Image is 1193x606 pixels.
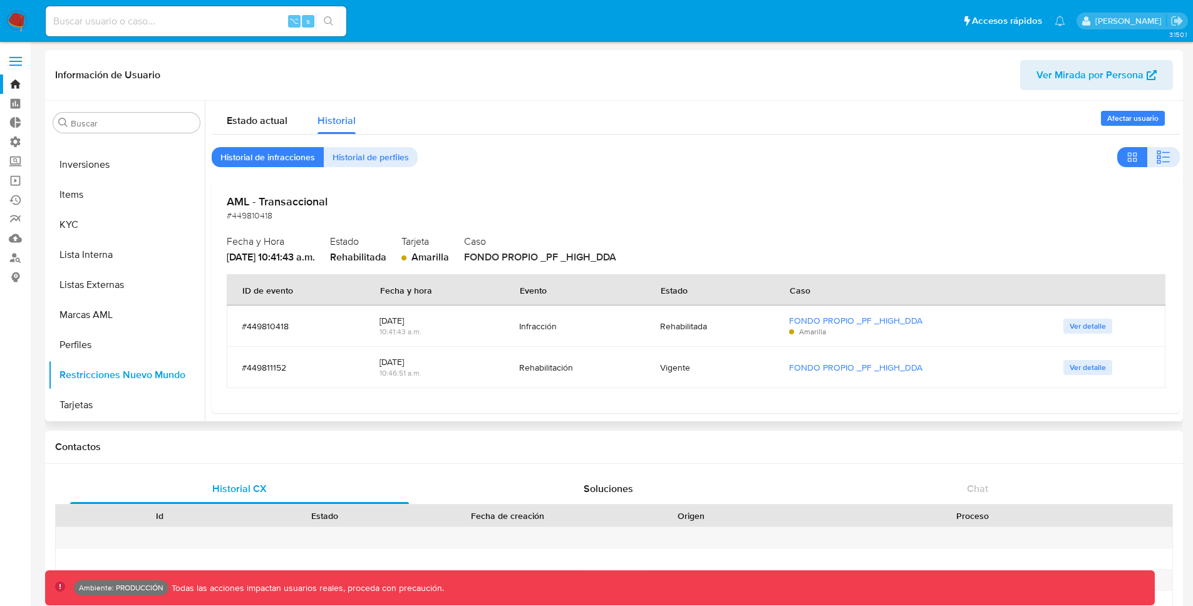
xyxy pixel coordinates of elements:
[251,510,398,522] div: Estado
[972,14,1042,28] span: Accesos rápidos
[967,481,988,496] span: Chat
[316,13,341,30] button: search-icon
[1020,60,1173,90] button: Ver Mirada por Persona
[782,510,1164,522] div: Proceso
[48,210,205,240] button: KYC
[46,13,346,29] input: Buscar usuario o caso...
[416,510,600,522] div: Fecha de creación
[48,330,205,360] button: Perfiles
[289,15,299,27] span: ⌥
[306,15,310,27] span: s
[48,150,205,180] button: Inversiones
[48,390,205,420] button: Tarjetas
[55,441,1173,453] h1: Contactos
[48,240,205,270] button: Lista Interna
[79,585,163,590] p: Ambiente: PRODUCCIÓN
[1036,60,1144,90] span: Ver Mirada por Persona
[48,360,205,390] button: Restricciones Nuevo Mundo
[48,300,205,330] button: Marcas AML
[55,69,160,81] h1: Información de Usuario
[48,270,205,300] button: Listas Externas
[1055,16,1065,26] a: Notificaciones
[168,582,444,594] p: Todas las acciones impactan usuarios reales, proceda con precaución.
[212,481,267,496] span: Historial CX
[71,118,195,129] input: Buscar
[617,510,765,522] div: Origen
[1170,14,1184,28] a: Salir
[1095,15,1166,27] p: ramiro.carbonell@mercadolibre.com.co
[58,118,68,128] button: Buscar
[584,481,633,496] span: Soluciones
[86,510,234,522] div: Id
[48,180,205,210] button: Items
